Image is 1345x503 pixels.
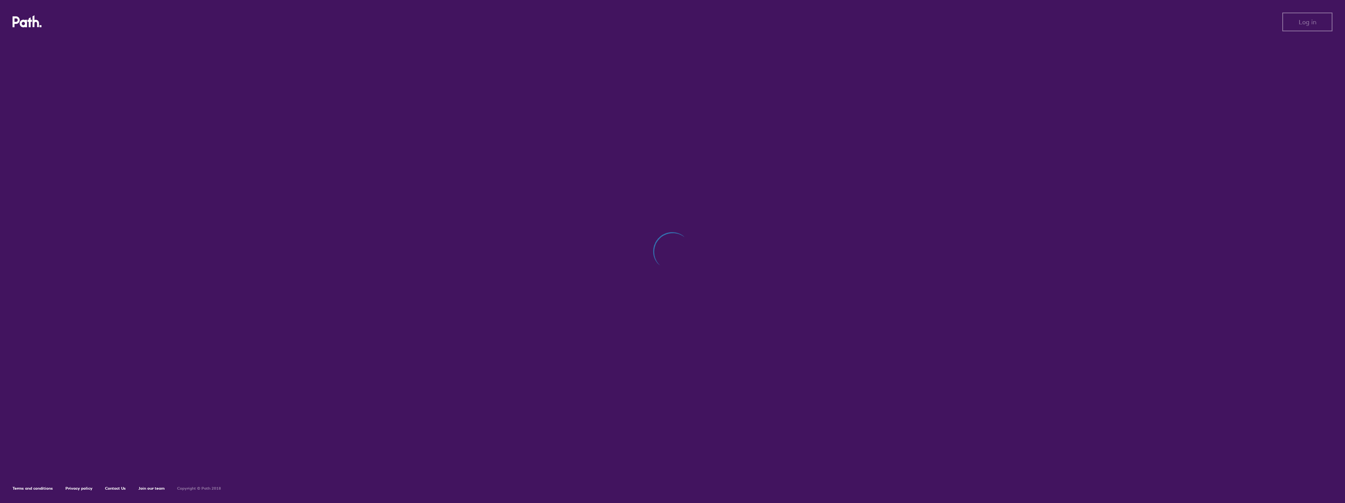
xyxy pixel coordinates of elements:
[138,486,165,491] a: Join our team
[105,486,126,491] a: Contact Us
[1299,18,1316,25] span: Log in
[177,486,221,491] h6: Copyright © Path 2018
[65,486,92,491] a: Privacy policy
[1282,13,1332,31] button: Log in
[13,486,53,491] a: Terms and conditions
